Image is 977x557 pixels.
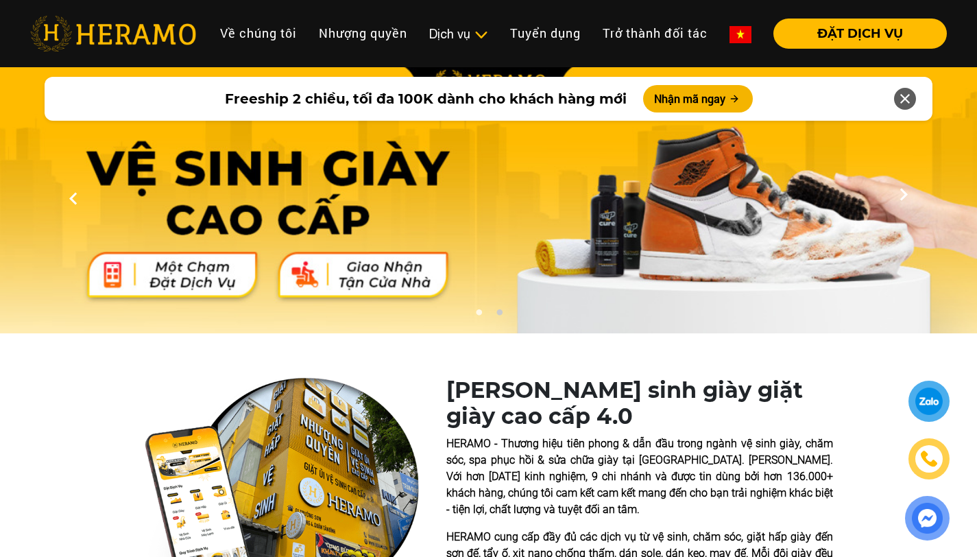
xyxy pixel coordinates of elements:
a: Về chúng tôi [209,19,308,48]
button: 2 [492,309,506,322]
img: phone-icon [921,451,937,467]
button: Nhận mã ngay [643,85,753,112]
span: Freeship 2 chiều, tối đa 100K dành cho khách hàng mới [225,88,627,109]
img: vn-flag.png [729,26,751,43]
h1: [PERSON_NAME] sinh giày giặt giày cao cấp 4.0 [446,377,833,430]
img: subToggleIcon [474,28,488,42]
a: Nhượng quyền [308,19,418,48]
button: ĐẶT DỊCH VỤ [773,19,947,49]
img: heramo-logo.png [30,16,196,51]
a: ĐẶT DỊCH VỤ [762,27,947,40]
a: phone-icon [908,438,949,479]
div: Dịch vụ [429,25,488,43]
button: 1 [472,309,485,322]
p: HERAMO - Thương hiệu tiên phong & dẫn đầu trong ngành vệ sinh giày, chăm sóc, spa phục hồi & sửa ... [446,436,833,518]
a: Tuyển dụng [499,19,592,48]
a: Trở thành đối tác [592,19,719,48]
